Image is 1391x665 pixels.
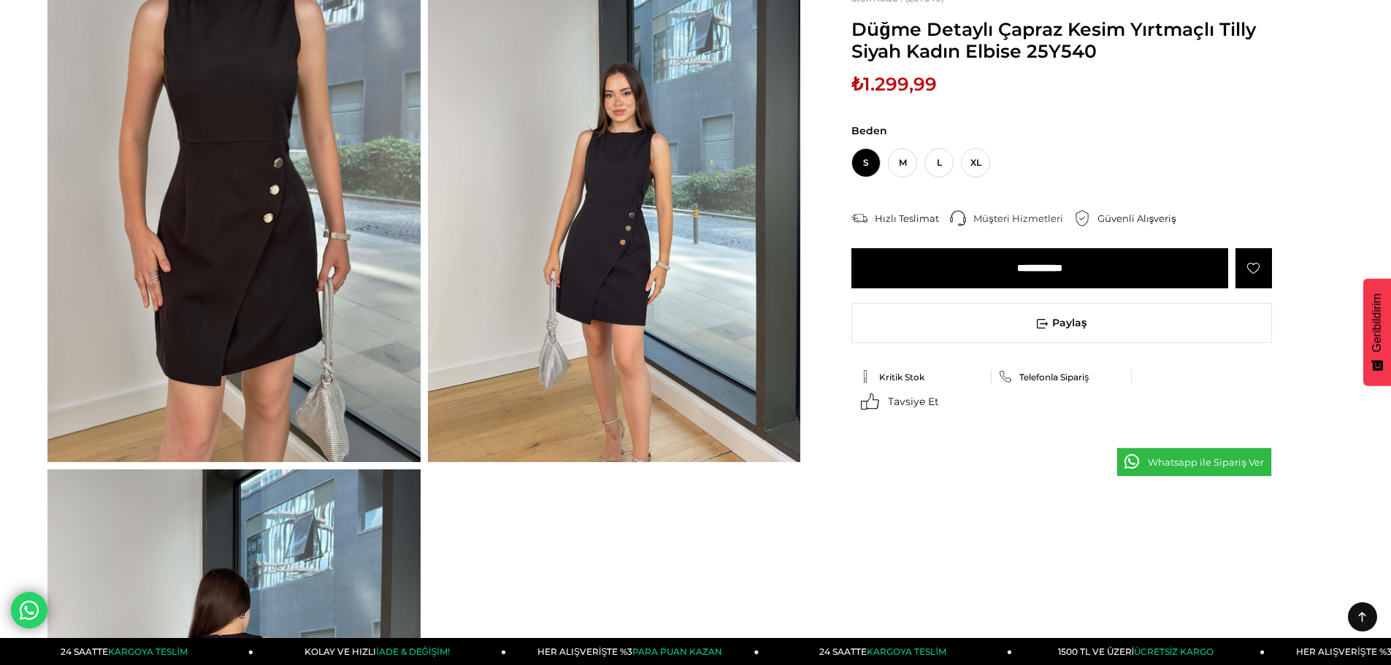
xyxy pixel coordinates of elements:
div: Müşteri Hizmetleri [973,212,1074,225]
span: L [924,148,954,177]
span: Beden [851,124,1272,137]
span: Geribildirim [1371,293,1384,353]
a: KOLAY VE HIZLIİADE & DEĞİŞİM! [253,638,506,665]
button: Geribildirim - Show survey [1363,279,1391,386]
div: Güvenli Alışveriş [1097,212,1187,225]
span: Tavsiye Et [888,395,939,408]
span: KARGOYA TESLİM [867,646,946,657]
img: shipping.png [851,210,867,226]
a: Kritik Stok [859,370,984,383]
a: Telefonla Sipariş [999,370,1124,383]
span: S [851,148,881,177]
span: ₺1.299,99 [851,73,937,95]
span: M [888,148,917,177]
span: KARGOYA TESLİM [108,646,187,657]
span: Düğme Detaylı Çapraz Kesim Yırtmaçlı Tilly Siyah Kadın Elbise 25Y540 [851,18,1272,62]
span: XL [961,148,990,177]
span: PARA PUAN KAZAN [632,646,722,657]
span: Telefonla Sipariş [1019,372,1089,383]
a: 24 SAATTEKARGOYA TESLİM [1,638,253,665]
img: call-center.png [950,210,966,226]
span: ÜCRETSİZ KARGO [1134,646,1214,657]
a: 1500 TL VE ÜZERİÜCRETSİZ KARGO [1012,638,1265,665]
a: 24 SAATTEKARGOYA TESLİM [759,638,1012,665]
span: Paylaş [852,304,1271,342]
div: Hızlı Teslimat [875,212,950,225]
a: HER ALIŞVERİŞTE %3PARA PUAN KAZAN [506,638,759,665]
img: security.png [1074,210,1090,226]
a: Favorilere Ekle [1235,248,1272,288]
a: Whatsapp ile Sipariş Ver [1116,447,1272,477]
span: Kritik Stok [879,372,924,383]
span: İADE & DEĞİŞİM! [376,646,449,657]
